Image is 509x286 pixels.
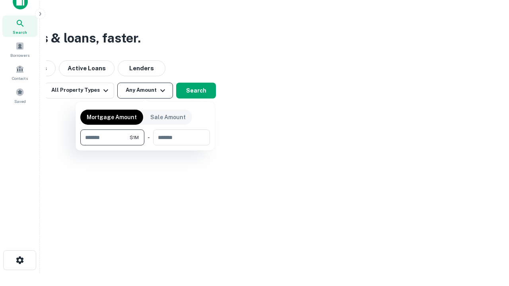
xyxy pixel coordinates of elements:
[87,113,137,122] p: Mortgage Amount
[469,197,509,235] iframe: Chat Widget
[130,134,139,141] span: $1M
[148,129,150,145] div: -
[150,113,186,122] p: Sale Amount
